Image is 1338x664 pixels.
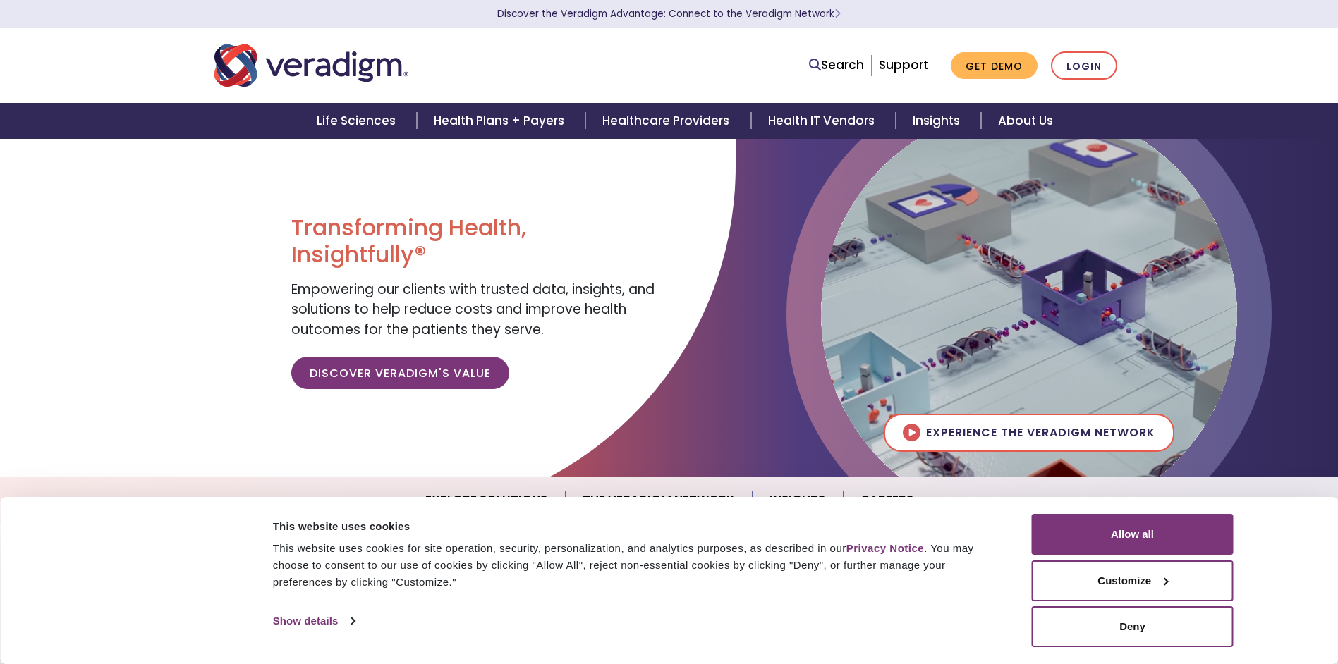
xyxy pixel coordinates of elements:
a: Login [1051,51,1117,80]
a: Careers [844,482,930,518]
span: Empowering our clients with trusted data, insights, and solutions to help reduce costs and improv... [291,280,655,339]
div: This website uses cookies [273,518,1000,535]
a: Support [879,56,928,73]
button: Customize [1032,560,1234,601]
button: Deny [1032,606,1234,647]
img: Veradigm logo [214,42,408,89]
a: About Us [981,103,1070,139]
a: Privacy Notice [846,542,924,554]
span: Learn More [834,7,841,20]
h1: Transforming Health, Insightfully® [291,214,658,269]
a: Insights [896,103,981,139]
a: Explore Solutions [408,482,566,518]
div: This website uses cookies for site operation, security, personalization, and analytics purposes, ... [273,540,1000,591]
a: Healthcare Providers [585,103,750,139]
a: Search [809,56,864,75]
a: Health Plans + Payers [417,103,585,139]
a: Insights [753,482,844,518]
button: Allow all [1032,514,1234,555]
a: Show details [273,610,355,632]
a: Health IT Vendors [751,103,896,139]
a: The Veradigm Network [566,482,753,518]
a: Discover the Veradigm Advantage: Connect to the Veradigm NetworkLearn More [497,7,841,20]
a: Discover Veradigm's Value [291,357,509,389]
a: Get Demo [951,52,1038,80]
a: Life Sciences [300,103,417,139]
